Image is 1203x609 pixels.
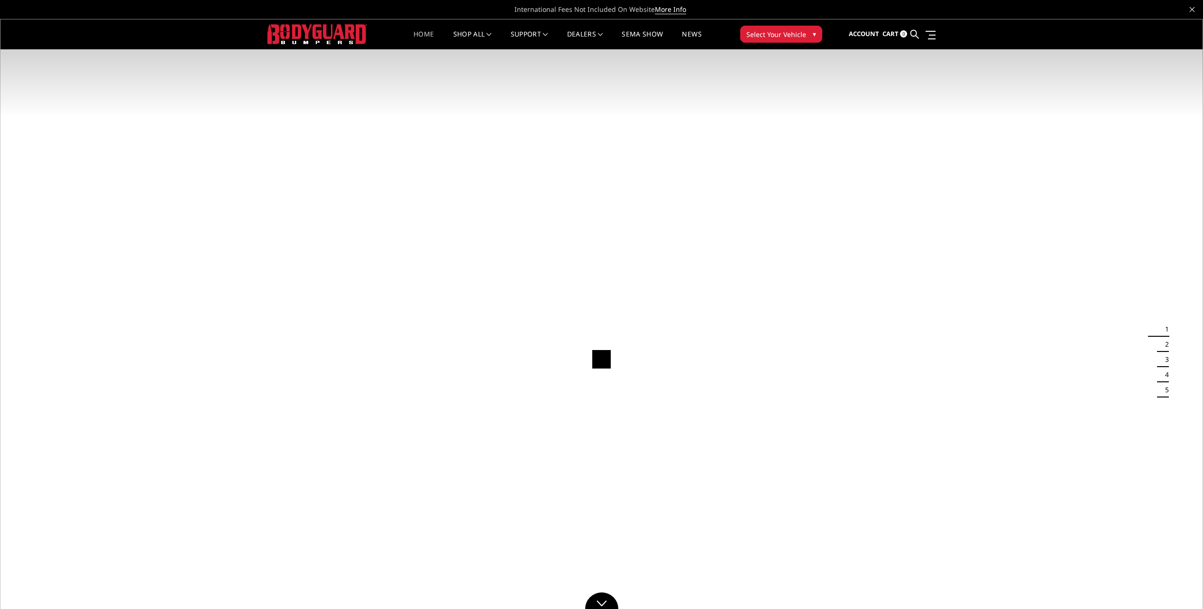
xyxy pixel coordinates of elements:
[682,31,701,49] a: News
[1159,367,1169,382] button: 4 of 5
[882,29,899,38] span: Cart
[453,31,492,49] a: shop all
[1159,382,1169,397] button: 5 of 5
[849,29,879,38] span: Account
[900,30,907,37] span: 0
[813,29,816,39] span: ▾
[882,21,907,47] a: Cart 0
[511,31,548,49] a: Support
[567,31,603,49] a: Dealers
[746,29,806,39] span: Select Your Vehicle
[1159,352,1169,367] button: 3 of 5
[413,31,434,49] a: Home
[655,5,686,14] a: More Info
[622,31,663,49] a: SEMA Show
[740,26,822,43] button: Select Your Vehicle
[849,21,879,47] a: Account
[1159,337,1169,352] button: 2 of 5
[585,592,618,609] a: Click to Down
[1159,322,1169,337] button: 1 of 5
[267,24,367,44] img: BODYGUARD BUMPERS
